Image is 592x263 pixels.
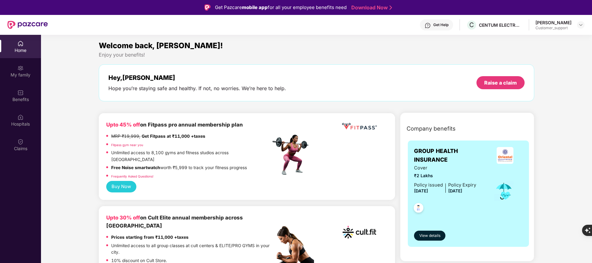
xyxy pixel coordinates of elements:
img: svg+xml;base64,PHN2ZyBpZD0iSGVscC0zMngzMiIgeG1sbnM9Imh0dHA6Ly93d3cudzMub3JnLzIwMDAvc3ZnIiB3aWR0aD... [425,22,431,29]
span: ₹2 Lakhs [414,173,476,179]
b: on Cult Elite annual membership across [GEOGRAPHIC_DATA] [106,215,243,229]
div: Raise a claim [484,79,517,86]
strong: Free Noise smartwatch [111,165,160,170]
div: Policy issued [414,182,443,189]
strong: mobile app [242,4,268,10]
img: icon [494,181,514,201]
p: Unlimited access to 8,100 gyms and fitness studios across [GEOGRAPHIC_DATA] [111,150,270,163]
b: Upto 30% off [106,215,140,221]
img: cult.png [341,214,378,251]
img: svg+xml;base64,PHN2ZyB3aWR0aD0iMjAiIGhlaWdodD0iMjAiIHZpZXdCb3g9IjAgMCAyMCAyMCIgZmlsbD0ibm9uZSIgeG... [17,65,24,71]
del: MRP ₹19,999, [111,134,140,139]
img: svg+xml;base64,PHN2ZyBpZD0iSG9tZSIgeG1sbnM9Imh0dHA6Ly93d3cudzMub3JnLzIwMDAvc3ZnIiB3aWR0aD0iMjAiIG... [17,40,24,47]
img: svg+xml;base64,PHN2ZyBpZD0iRHJvcGRvd24tMzJ4MzIiIHhtbG5zPSJodHRwOi8vd3d3LnczLm9yZy8yMDAwL3N2ZyIgd2... [578,22,583,27]
div: Customer_support [535,25,572,30]
button: View details [414,231,445,241]
div: Enjoy your benefits! [99,52,534,58]
b: Upto 45% off [106,122,140,128]
img: Stroke [389,4,392,11]
a: Frequently Asked Questions! [111,174,153,178]
span: Company benefits [407,124,456,133]
button: Buy Now [106,181,136,192]
div: [PERSON_NAME] [535,20,572,25]
a: Fitpass gym near you [111,143,143,147]
img: svg+xml;base64,PHN2ZyBpZD0iQ2xhaW0iIHhtbG5zPSJodHRwOi8vd3d3LnczLm9yZy8yMDAwL3N2ZyIgd2lkdGg9IjIwIi... [17,139,24,145]
span: Cover [414,164,476,172]
span: [DATE] [448,188,462,193]
span: [DATE] [414,188,428,193]
img: svg+xml;base64,PHN2ZyB4bWxucz0iaHR0cDovL3d3dy53My5vcmcvMjAwMC9zdmciIHdpZHRoPSI0OC45NDMiIGhlaWdodD... [411,201,426,216]
img: New Pazcare Logo [7,21,48,29]
span: Welcome back, [PERSON_NAME]! [99,41,223,50]
b: on Fitpass pro annual membership plan [106,122,243,128]
img: svg+xml;base64,PHN2ZyBpZD0iSG9zcGl0YWxzIiB4bWxucz0iaHR0cDovL3d3dy53My5vcmcvMjAwMC9zdmciIHdpZHRoPS... [17,114,24,120]
img: Logo [204,4,211,11]
div: CENTUM ELECTRONICS LIMITED [479,22,522,28]
p: Unlimited access to all group classes at cult centers & ELITE/PRO GYMS in your city. [111,242,271,256]
a: Download Now [351,4,390,11]
p: worth ₹5,999 to track your fitness progress [111,164,247,171]
div: Hey, [PERSON_NAME] [108,74,286,81]
div: Policy Expiry [448,182,476,189]
span: GROUP HEALTH INSURANCE [414,147,488,164]
div: Get Help [433,22,449,27]
strong: Prices starting from ₹11,000 +taxes [111,235,189,240]
div: Hope you’re staying safe and healthy. If not, no worries. We’re here to help. [108,85,286,92]
strong: Get Fitpass at ₹11,000 +taxes [142,134,205,139]
div: Get Pazcare for all your employee benefits need [215,4,347,11]
span: View details [419,233,440,239]
img: fpp.png [271,133,314,177]
img: insurerLogo [497,147,513,164]
img: svg+xml;base64,PHN2ZyBpZD0iQmVuZWZpdHMiIHhtbG5zPSJodHRwOi8vd3d3LnczLm9yZy8yMDAwL3N2ZyIgd2lkdGg9Ij... [17,90,24,96]
span: C [469,21,474,29]
img: fppp.png [341,121,378,132]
